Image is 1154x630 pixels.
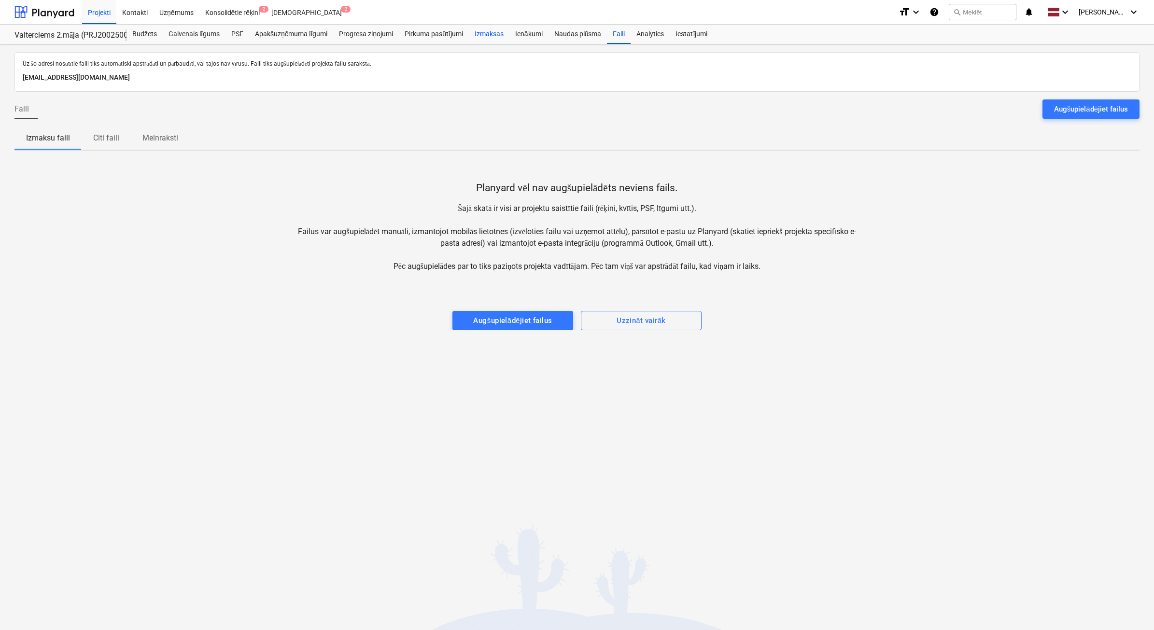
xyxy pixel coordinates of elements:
[549,25,607,44] a: Naudas plūsma
[631,25,670,44] a: Analytics
[1024,6,1034,18] i: notifications
[607,25,631,44] a: Faili
[259,6,268,13] span: 2
[953,8,961,16] span: search
[899,6,910,18] i: format_size
[581,311,702,330] button: Uzzināt vairāk
[509,25,549,44] a: Ienākumi
[1042,99,1140,119] button: Augšupielādējiet failus
[1106,584,1154,630] iframe: Chat Widget
[163,25,225,44] a: Galvenais līgums
[127,25,163,44] a: Budžets
[670,25,713,44] a: Iestatījumi
[1128,6,1140,18] i: keyboard_arrow_down
[476,182,677,195] p: Planyard vēl nav augšupielādēts neviens fails.
[341,6,351,13] span: 2
[142,132,178,144] p: Melnraksti
[249,25,333,44] a: Apakšuzņēmuma līgumi
[1059,6,1071,18] i: keyboard_arrow_down
[1079,8,1127,16] span: [PERSON_NAME]
[93,132,119,144] p: Citi faili
[26,132,70,144] p: Izmaksu faili
[14,103,29,115] span: Faili
[473,314,552,327] div: Augšupielādējiet failus
[617,314,666,327] div: Uzzināt vairāk
[949,4,1016,20] button: Meklēt
[929,6,939,18] i: Zināšanu pamats
[910,6,922,18] i: keyboard_arrow_down
[1054,103,1128,115] div: Augšupielādējiet failus
[14,30,115,41] div: Valterciems 2.māja (PRJ2002500) - 2601936
[225,25,249,44] a: PSF
[469,25,509,44] a: Izmaksas
[23,60,1131,68] p: Uz šo adresi nosūtītie faili tiks automātiski apstrādāti un pārbaudīti, vai tajos nav vīrusu. Fai...
[296,203,858,272] p: Šajā skatā ir visi ar projektu saistītie faili (rēķini, kvītis, PSF, līgumi utt.). Failus var aug...
[333,25,399,44] a: Progresa ziņojumi
[23,72,1131,84] p: [EMAIL_ADDRESS][DOMAIN_NAME]
[399,25,469,44] a: Pirkuma pasūtījumi
[452,311,573,330] button: Augšupielādējiet failus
